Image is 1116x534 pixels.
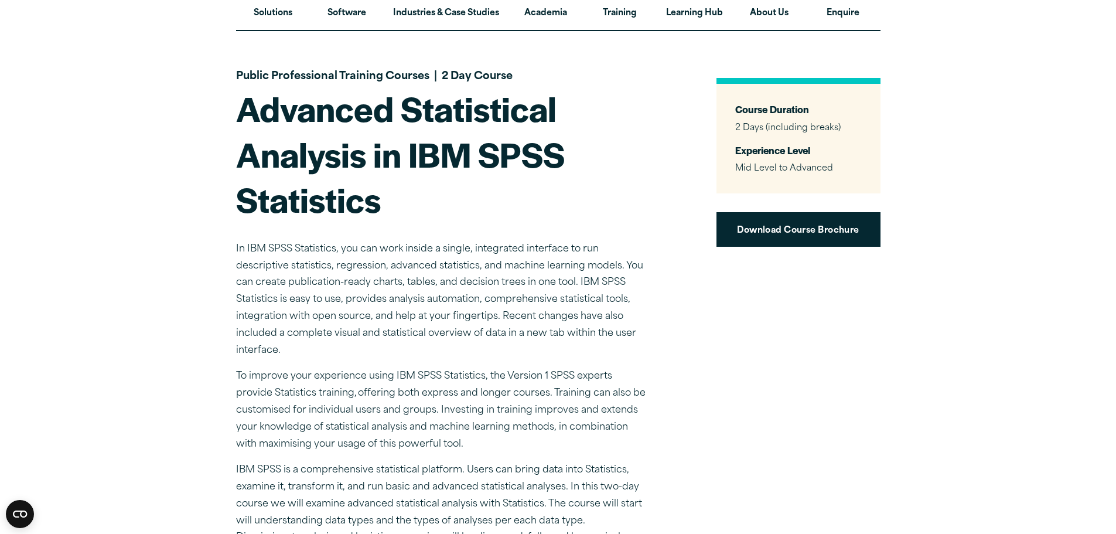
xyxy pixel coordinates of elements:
span: Company Email [287,49,341,58]
p: In IBM SPSS Statistics, you can work inside a single, integrated interface to run descriptive sta... [236,241,646,359]
a: Privacy Policy [323,232,373,242]
button: Open CMP widget [6,500,34,528]
h3: Experience Level [735,144,862,157]
h1: Advanced Statistical Analysis in IBM SPSS Statistics [236,86,646,222]
p: I agree to allow Version 1 to store and process my data and to send communications. [15,212,324,221]
a: Download Course Brochure [716,212,880,247]
span: | [429,72,442,82]
p: Mid Level to Advanced [735,163,862,175]
input: I agree to allow Version 1 to store and process my data and to send communications.* [3,213,11,220]
p: Public Professional Training Courses 2 Day Course [236,69,646,86]
h3: Course Duration [735,103,862,116]
span: Last name [287,1,323,10]
p: To improve your experience using IBM SPSS Statistics, the Version 1 SPSS experts provide Statisti... [236,368,646,453]
p: 2 Days (including breaks) [735,123,862,134]
span: Job title [287,97,313,106]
